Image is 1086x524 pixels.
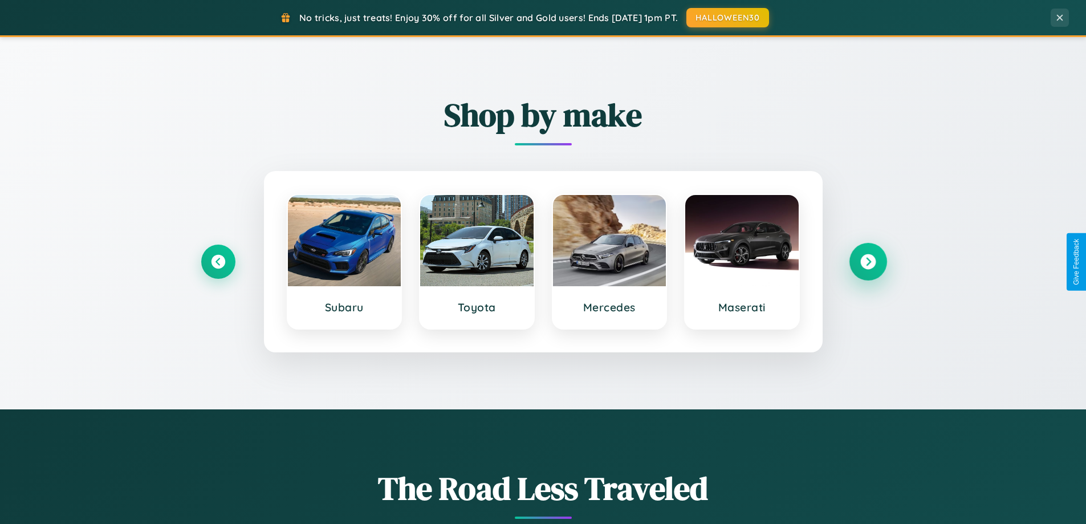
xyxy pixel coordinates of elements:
button: HALLOWEEN30 [686,8,769,27]
h3: Mercedes [564,300,655,314]
span: No tricks, just treats! Enjoy 30% off for all Silver and Gold users! Ends [DATE] 1pm PT. [299,12,678,23]
h2: Shop by make [201,93,885,137]
h3: Subaru [299,300,390,314]
h1: The Road Less Traveled [201,466,885,510]
h3: Toyota [432,300,522,314]
h3: Maserati [697,300,787,314]
div: Give Feedback [1072,239,1080,285]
